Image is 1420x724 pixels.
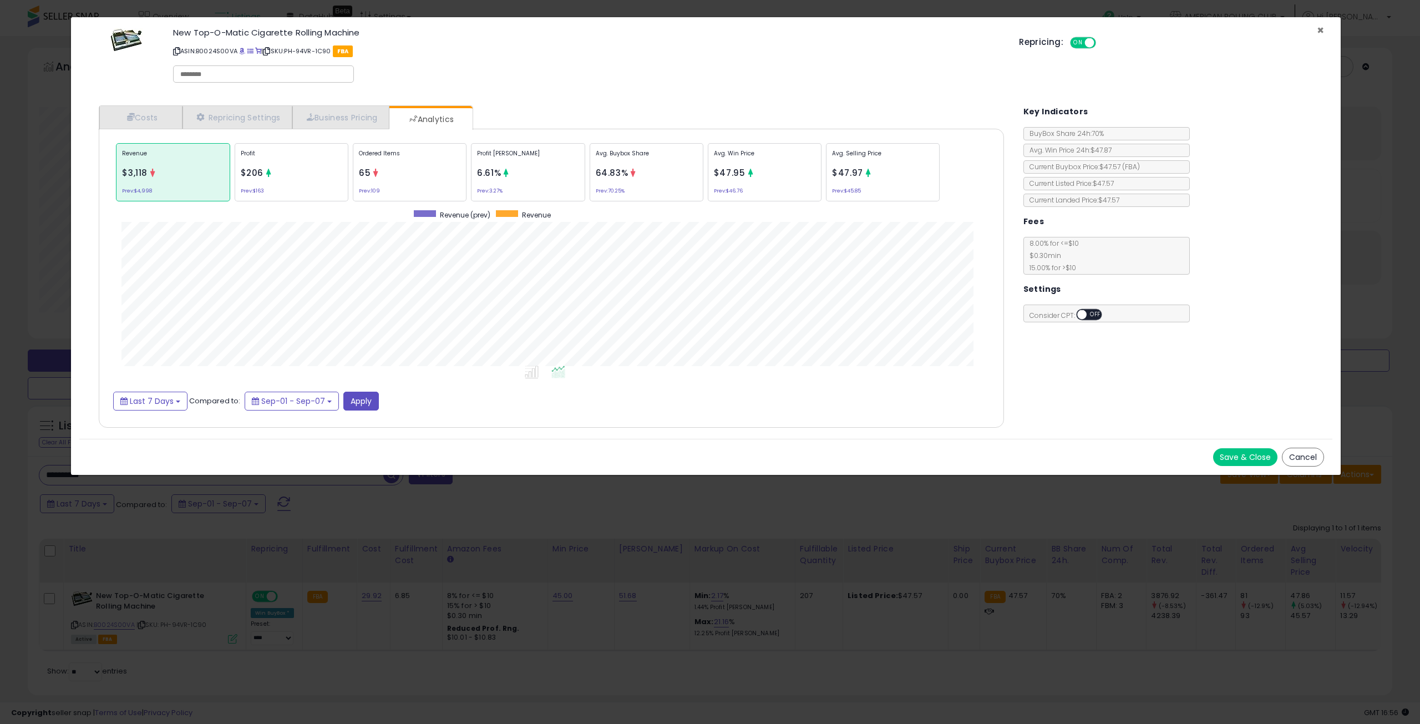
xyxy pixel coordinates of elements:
p: Avg. Win Price [714,149,815,166]
p: Avg. Buybox Share [596,149,697,166]
img: 51qyyW6PpwL._SL60_.jpg [110,28,143,52]
span: × [1317,22,1324,38]
h3: New Top-O-Matic Cigarette Rolling Machine [173,28,1002,37]
small: Prev: 70.25% [596,189,625,193]
span: ( FBA ) [1122,162,1140,171]
a: Costs [99,106,182,129]
span: 15.00 % for > $10 [1024,263,1076,272]
span: Avg. Win Price 24h: $47.87 [1024,145,1112,155]
a: Analytics [389,108,471,130]
span: OFF [1087,310,1104,320]
span: ON [1071,38,1085,48]
h5: Key Indicators [1023,105,1088,119]
button: Cancel [1282,448,1324,467]
small: Prev: $4,998 [122,189,152,193]
span: $47.57 [1099,162,1140,171]
span: Current Landed Price: $47.57 [1024,195,1119,205]
span: Revenue [522,210,551,220]
p: Profit [241,149,342,166]
button: Apply [343,392,379,411]
span: FBA [333,45,353,57]
a: BuyBox page [239,47,245,55]
small: Prev: 3.27% [477,189,503,193]
small: Prev: $46.76 [714,189,743,193]
a: Your listing only [255,47,261,55]
span: Revenue (prev) [440,210,490,220]
a: All offer listings [247,47,253,55]
span: $3,118 [122,167,148,179]
small: Prev: $45.85 [832,189,861,193]
span: $47.97 [832,167,863,179]
a: Business Pricing [292,106,389,129]
span: Last 7 Days [130,396,174,407]
p: ASIN: B0024S00VA | SKU: PH-94VR-1C90 [173,42,1002,60]
span: Consider CPT: [1024,311,1117,320]
span: Sep-01 - Sep-07 [261,396,325,407]
span: $0.30 min [1024,251,1061,260]
span: $206 [241,167,264,179]
small: Prev: $163 [241,189,264,193]
span: Current Buybox Price: [1024,162,1140,171]
span: 65 [359,167,371,179]
span: 64.83% [596,167,628,179]
span: OFF [1094,38,1112,48]
p: Avg. Selling Price [832,149,934,166]
p: Ordered Items [359,149,460,166]
h5: Fees [1023,215,1044,229]
span: 8.00 % for <= $10 [1024,239,1079,272]
small: Prev: 109 [359,189,380,193]
h5: Repricing: [1019,38,1063,47]
a: Repricing Settings [182,106,292,129]
span: Current Listed Price: $47.57 [1024,179,1114,188]
button: Save & Close [1213,448,1277,466]
p: Profit [PERSON_NAME] [477,149,579,166]
span: BuyBox Share 24h: 70% [1024,129,1104,138]
h5: Settings [1023,282,1061,296]
span: Compared to: [189,395,240,406]
span: $47.95 [714,167,745,179]
p: Revenue [122,149,224,166]
span: 6.61% [477,167,501,179]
